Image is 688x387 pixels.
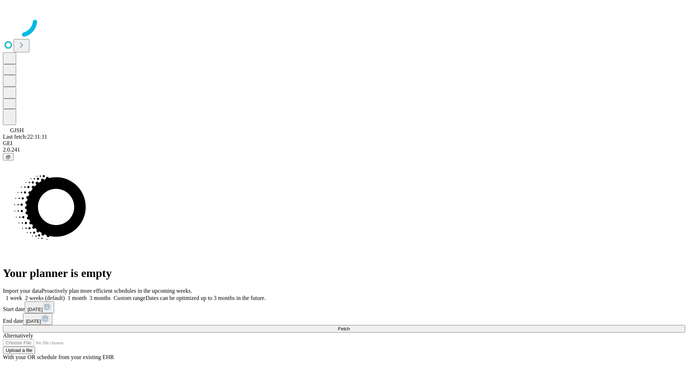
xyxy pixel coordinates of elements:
[3,288,42,294] span: Import your data
[3,347,35,354] button: Upload a file
[3,333,33,339] span: Alternatively
[6,295,22,301] span: 1 week
[3,153,14,161] button: @
[3,354,114,360] span: With your OR schedule from your existing EHR
[10,127,24,133] span: GJSH
[23,313,52,325] button: [DATE]
[3,140,685,147] div: GEI
[68,295,87,301] span: 1 month
[114,295,145,301] span: Custom range
[3,325,685,333] button: Fetch
[3,134,47,140] span: Last fetch: 22:11:11
[6,154,11,159] span: @
[3,301,685,313] div: Start date
[3,313,685,325] div: End date
[3,267,685,280] h1: Your planner is empty
[90,295,111,301] span: 3 months
[26,319,41,324] span: [DATE]
[42,288,192,294] span: Proactively plan more efficient schedules in the upcoming weeks.
[145,295,266,301] span: Dates can be optimized up to 3 months in the future.
[3,147,685,153] div: 2.0.241
[25,295,65,301] span: 2 weeks (default)
[25,301,54,313] button: [DATE]
[338,326,350,331] span: Fetch
[28,307,43,312] span: [DATE]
